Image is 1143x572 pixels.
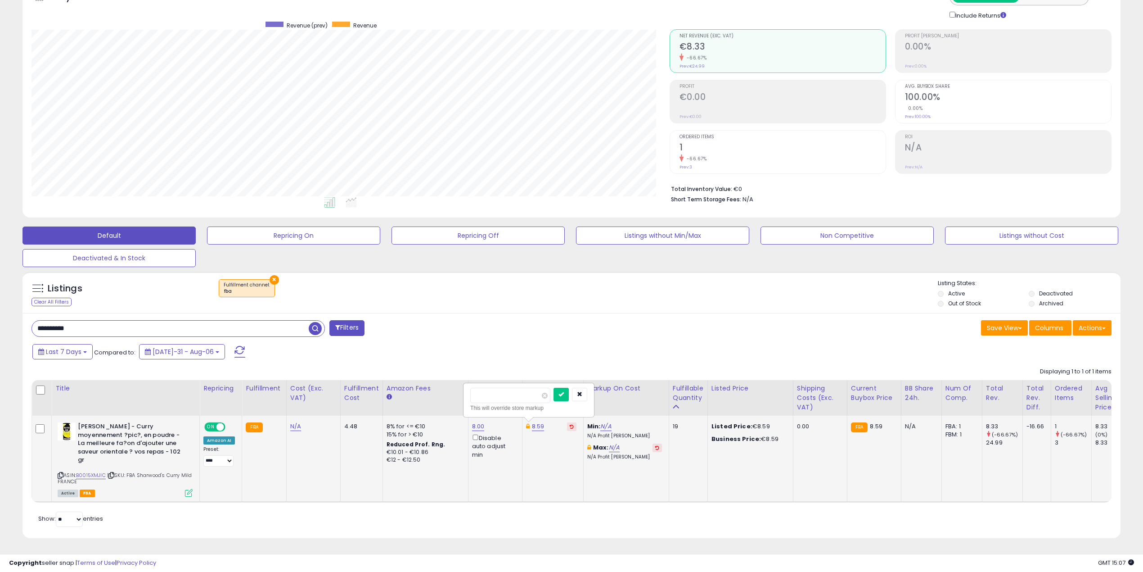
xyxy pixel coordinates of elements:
div: BB Share 24h. [905,384,938,403]
label: Deactivated [1039,290,1073,297]
div: Disable auto adjust min [472,433,515,459]
button: Listings without Cost [945,227,1118,245]
button: Filters [329,320,364,336]
small: (0%) [1095,431,1108,438]
small: FBA [246,422,262,432]
label: Active [948,290,965,297]
a: N/A [290,422,301,431]
small: Prev: 3 [679,164,692,170]
div: Ordered Items [1055,384,1088,403]
span: ON [205,423,216,431]
small: FBA [851,422,868,432]
button: Non Competitive [760,227,934,245]
button: Actions [1073,320,1111,336]
div: ASIN: [58,422,193,496]
div: FBA: 1 [945,422,975,431]
span: Columns [1035,323,1063,332]
div: -16.66 [1026,422,1044,431]
b: Business Price: [711,435,761,443]
span: ROI [905,135,1111,140]
div: 1 [1055,422,1091,431]
small: -66.67% [684,54,707,61]
img: 41fQVlDUPnL._SL40_.jpg [58,422,76,440]
b: [PERSON_NAME] - Curry moyennement ?pic?, en poudre - La meilleure fa?on d'ajouter une saveur orie... [78,422,187,467]
div: FBM: 1 [945,431,975,439]
label: Out of Stock [948,300,981,307]
h2: N/A [905,142,1111,154]
div: 8.33 [1095,439,1132,447]
p: N/A Profit [PERSON_NAME] [587,433,662,439]
div: Total Rev. [986,384,1019,403]
p: Listing States: [938,279,1120,288]
div: Shipping Costs (Exc. VAT) [797,384,843,412]
small: Prev: 100.00% [905,114,931,119]
div: Listed Price [711,384,789,393]
div: 15% for > €10 [387,431,461,439]
div: Avg Selling Price [1095,384,1128,412]
span: 8.59 [870,422,882,431]
li: €0 [671,183,1105,194]
button: Deactivated & In Stock [22,249,196,267]
th: The percentage added to the cost of goods (COGS) that forms the calculator for Min & Max prices. [583,380,669,416]
span: [DATE]-31 - Aug-06 [153,347,214,356]
a: 8.59 [532,422,544,431]
span: Ordered Items [679,135,886,140]
div: Title [55,384,196,393]
div: Clear All Filters [31,298,72,306]
div: Fulfillment Cost [344,384,379,403]
span: Last 7 Days [46,347,81,356]
small: 0.00% [905,105,923,112]
div: Preset: [203,446,235,467]
div: 8.33 [986,422,1022,431]
a: N/A [609,443,620,452]
div: €10.01 - €10.86 [387,449,461,456]
div: Markup on Cost [587,384,665,393]
div: 24.99 [986,439,1022,447]
b: Total Inventory Value: [671,185,732,193]
div: This will override store markup [470,404,587,413]
label: Archived [1039,300,1063,307]
h2: 1 [679,142,886,154]
b: Max: [593,443,609,452]
a: Privacy Policy [117,558,156,567]
button: Default [22,227,196,245]
strong: Copyright [9,558,42,567]
button: Save View [981,320,1028,336]
div: seller snap | | [9,559,156,567]
div: Cost (Exc. VAT) [290,384,337,403]
span: OFF [224,423,238,431]
div: Fulfillment [246,384,282,393]
button: Repricing Off [391,227,565,245]
span: Revenue [353,22,377,29]
p: N/A Profit [PERSON_NAME] [587,454,662,460]
div: fba [224,288,270,295]
b: Min: [587,422,601,431]
span: | SKU: FBA Sharwood's Curry Mild FRANCE [58,472,192,485]
button: × [270,275,279,285]
span: Compared to: [94,348,135,357]
small: Amazon Fees. [387,393,392,401]
div: Num of Comp. [945,384,978,403]
span: 2025-08-14 15:07 GMT [1098,558,1134,567]
span: Profit [PERSON_NAME] [905,34,1111,39]
button: Listings without Min/Max [576,227,749,245]
span: Avg. Buybox Share [905,84,1111,89]
div: 4.48 [344,422,376,431]
a: B0015XMJIC [76,472,106,479]
span: Profit [679,84,886,89]
button: Last 7 Days [32,344,93,359]
small: Prev: 0.00% [905,64,927,69]
div: Amazon Fees [387,384,464,393]
div: 19 [673,422,701,431]
span: Net Revenue (Exc. VAT) [679,34,886,39]
h2: €0.00 [679,92,886,104]
small: -66.67% [684,155,707,162]
div: N/A [905,422,935,431]
span: Fulfillment channel : [224,281,270,295]
div: Fulfillable Quantity [673,384,704,403]
h2: €8.33 [679,41,886,54]
div: Include Returns [943,10,1017,20]
small: (-66.67%) [1061,431,1087,438]
span: Revenue (prev) [287,22,328,29]
div: Total Rev. Diff. [1026,384,1047,412]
